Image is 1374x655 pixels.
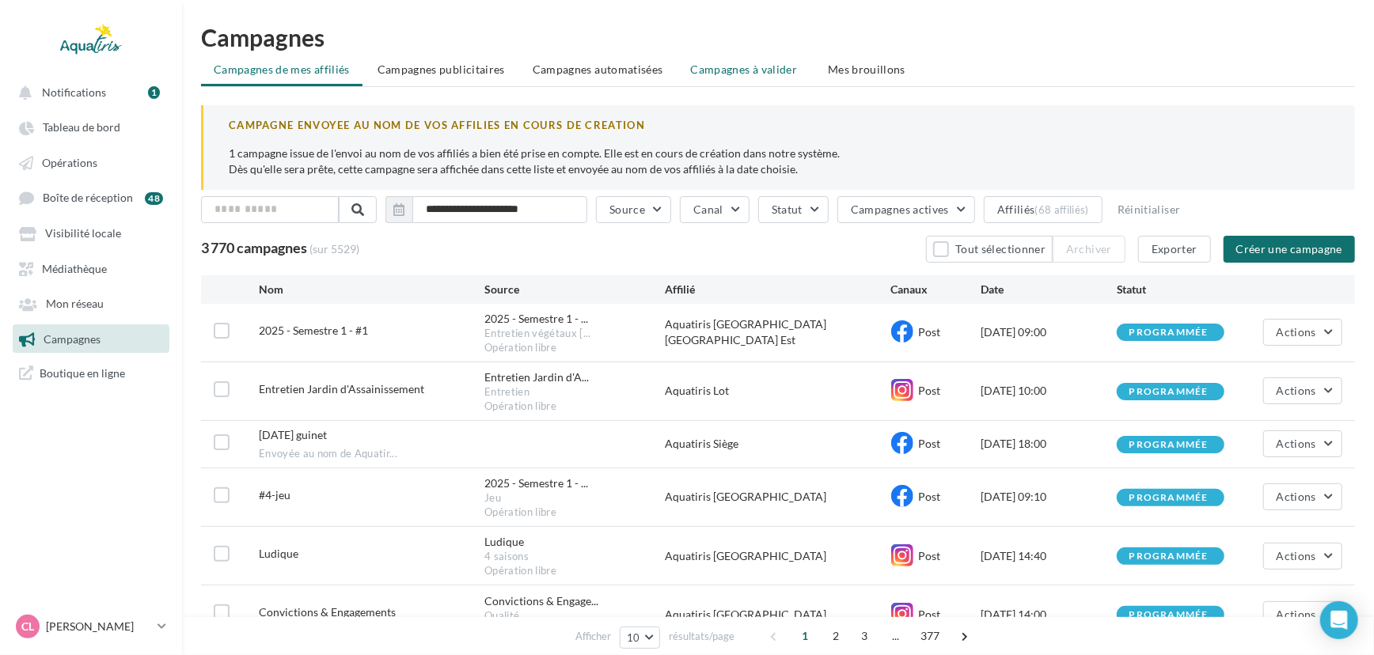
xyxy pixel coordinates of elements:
[669,629,734,644] span: résultats/page
[484,593,598,609] span: Convictions & Engage...
[1277,490,1316,503] span: Actions
[665,607,890,623] div: Aquatiris [GEOGRAPHIC_DATA]
[981,324,1117,340] div: [DATE] 09:00
[596,196,671,223] button: Source
[837,196,975,223] button: Campagnes actives
[1263,483,1342,510] button: Actions
[46,619,151,634] p: [PERSON_NAME]
[1129,387,1209,397] div: programmée
[665,282,890,297] div: Affilié
[9,148,173,176] a: Opérations
[828,62,905,76] span: Mes brouillons
[665,383,890,399] div: Aquatiris Lot
[484,550,665,564] div: 4 saisons
[891,282,981,297] div: Canaux
[484,491,665,505] div: Jeu
[1129,327,1209,338] div: programmée
[914,623,947,649] span: 377
[926,236,1053,263] button: Tout sélectionner
[1263,319,1342,346] button: Actions
[981,548,1117,564] div: [DATE] 14:40
[43,121,120,134] span: Tableau de bord
[1129,493,1209,503] div: programmée
[42,262,107,275] span: Médiathèque
[919,490,941,503] span: Post
[9,254,173,282] a: Médiathèque
[9,112,173,141] a: Tableau de bord
[919,384,941,397] span: Post
[46,297,104,311] span: Mon réseau
[1277,608,1316,621] span: Actions
[981,489,1117,505] div: [DATE] 09:10
[259,428,327,441] span: 30/12/25 guinet
[9,359,173,387] a: Boutique en ligne
[259,324,368,337] span: 2025 - Semestre 1 - #1
[1035,203,1089,216] div: (68 affiliés)
[1263,377,1342,404] button: Actions
[1138,236,1211,263] button: Exporter
[1129,610,1209,620] div: programmée
[981,282,1117,297] div: Date
[665,548,890,564] div: Aquatiris [GEOGRAPHIC_DATA]
[42,85,106,99] span: Notifications
[259,488,290,502] span: #4-jeu
[484,475,588,491] span: 2025 - Semestre 1 - ...
[1129,551,1209,562] div: programmée
[484,341,665,355] div: Opération libre
[484,369,589,385] span: Entretien Jardin d'A...
[378,62,505,76] span: Campagnes publicitaires
[201,239,307,256] span: 3 770 campagnes
[13,611,169,642] a: CL [PERSON_NAME]
[45,227,121,240] span: Visibilité locale
[665,489,890,505] div: Aquatiris [GEOGRAPHIC_DATA]
[691,62,798,78] span: Campagnes à valider
[484,609,665,623] div: Qualité
[229,146,1330,177] p: 1 campagne issue de l'envoi au nom de vos affiliés a bien été prise en compte. Elle est en cours ...
[42,156,97,169] span: Opérations
[9,289,173,317] a: Mon réseau
[824,623,849,649] span: 2
[883,623,909,649] span: ...
[259,282,484,297] div: Nom
[919,437,941,450] span: Post
[533,62,663,76] span: Campagnes automatisées
[1277,437,1316,450] span: Actions
[1129,440,1209,450] div: programmée
[981,436,1117,452] div: [DATE] 18:00
[1117,282,1252,297] div: Statut
[1320,601,1358,639] div: Open Intercom Messenger
[919,549,941,562] span: Post
[259,382,424,396] span: Entretien Jardin d'Assainissement
[484,282,665,297] div: Source
[9,78,166,106] button: Notifications 1
[145,192,163,205] div: 48
[1263,543,1342,570] button: Actions
[665,436,890,452] div: Aquatiris Siège
[201,25,1355,49] h1: Campagnes
[1111,200,1187,219] button: Réinitialiser
[21,619,34,634] span: CL
[620,627,660,649] button: 10
[627,631,640,644] span: 10
[43,191,133,205] span: Boîte de réception
[919,608,941,621] span: Post
[9,218,173,247] a: Visibilité locale
[148,86,160,99] div: 1
[1263,430,1342,457] button: Actions
[1224,236,1355,263] button: Créer une campagne
[309,242,359,256] span: (sur 5529)
[1263,601,1342,628] button: Actions
[680,196,750,223] button: Canal
[575,629,611,644] span: Afficher
[484,399,665,414] div: Opération libre
[758,196,829,223] button: Statut
[793,623,818,649] span: 1
[44,332,101,346] span: Campagnes
[229,118,1330,133] div: CAMPAGNE ENVOYEE AU NOM DE VOS AFFILIES EN COURS DE CREATION
[1277,549,1316,562] span: Actions
[40,365,125,381] span: Boutique en ligne
[259,547,298,560] span: Ludique
[665,316,890,348] div: Aquatiris [GEOGRAPHIC_DATA] [GEOGRAPHIC_DATA] Est
[484,564,665,578] div: Opération libre
[259,447,397,461] span: Envoyée au nom de Aquatir...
